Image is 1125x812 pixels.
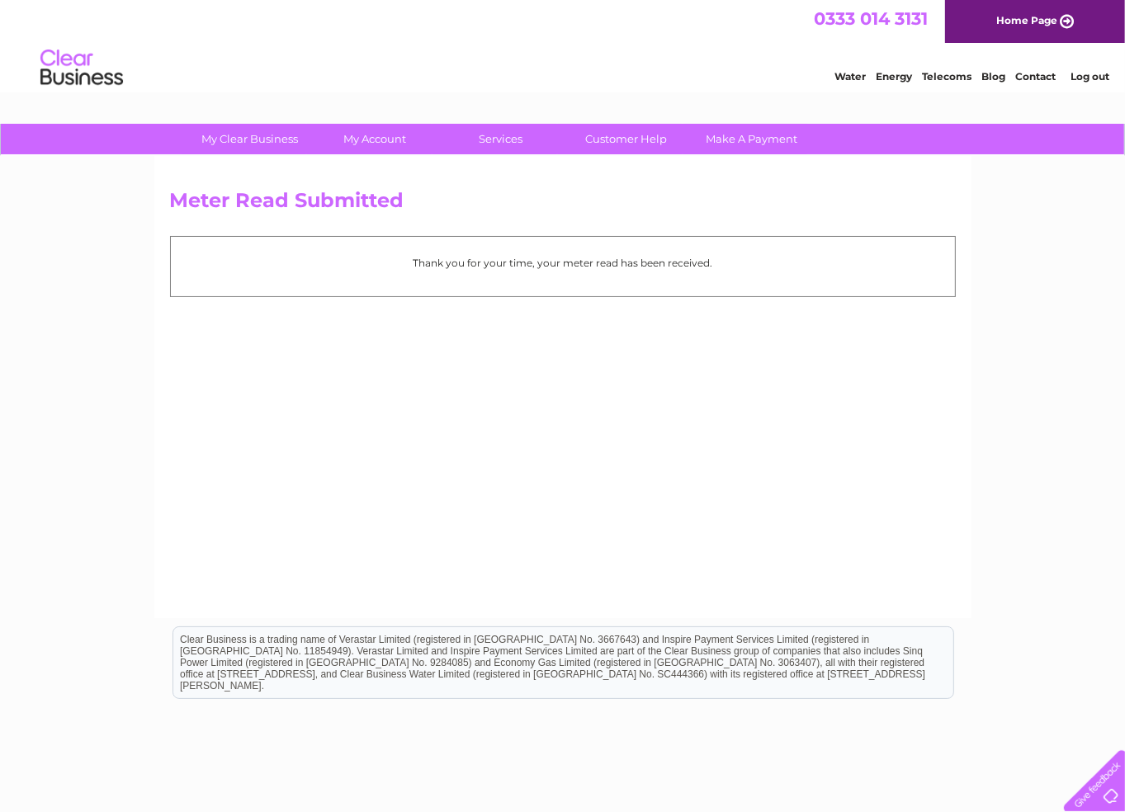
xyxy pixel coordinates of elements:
a: Telecoms [922,70,971,83]
a: Make A Payment [683,124,820,154]
a: Services [433,124,569,154]
a: My Account [307,124,443,154]
h2: Meter Read Submitted [170,189,956,220]
a: 0333 014 3131 [814,8,928,29]
img: logo.png [40,43,124,93]
a: Contact [1015,70,1056,83]
a: Energy [876,70,912,83]
a: Blog [981,70,1005,83]
a: My Clear Business [182,124,318,154]
a: Customer Help [558,124,694,154]
a: Water [834,70,866,83]
p: Thank you for your time, your meter read has been received. [179,255,947,271]
div: Clear Business is a trading name of Verastar Limited (registered in [GEOGRAPHIC_DATA] No. 3667643... [173,9,953,80]
a: Log out [1071,70,1109,83]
